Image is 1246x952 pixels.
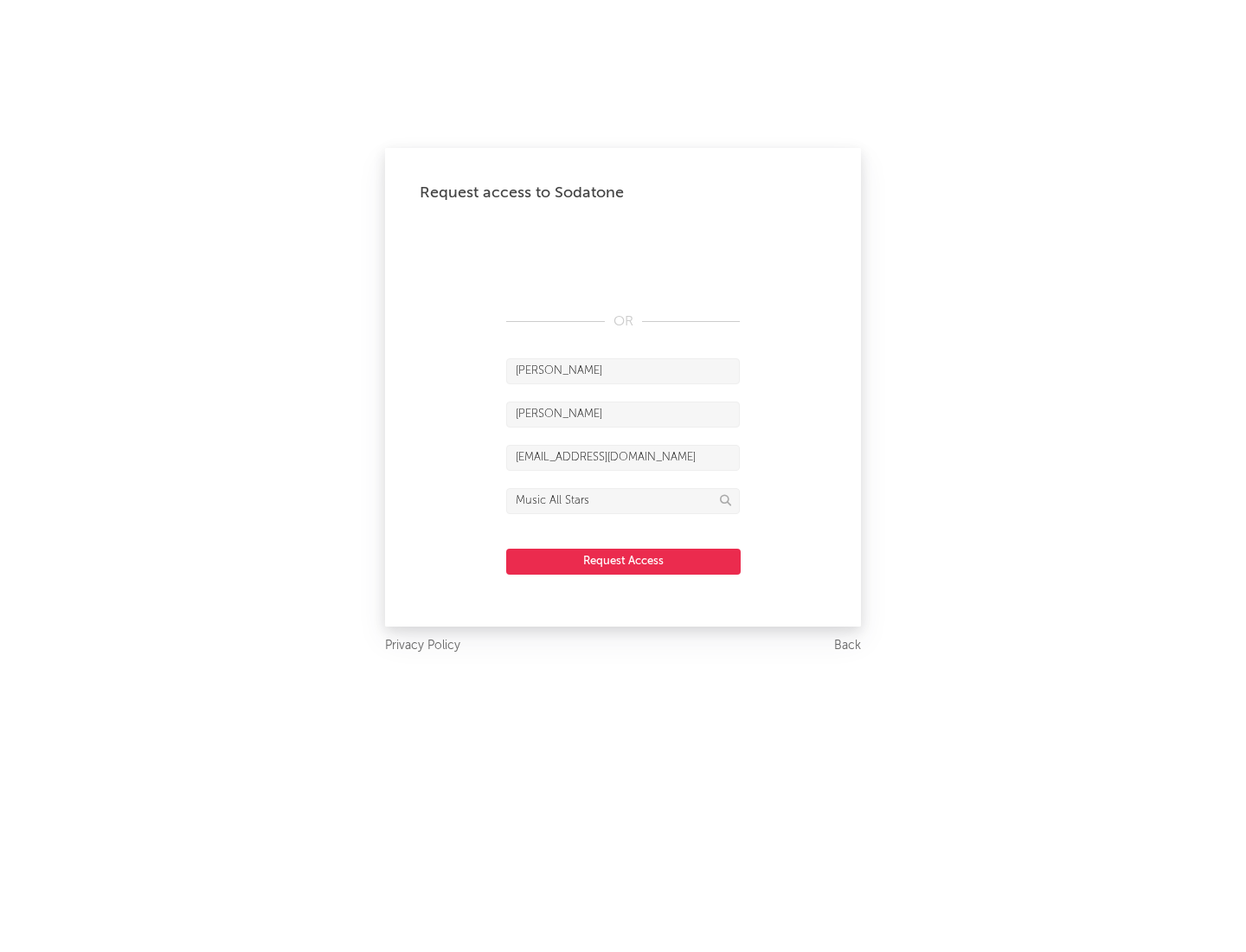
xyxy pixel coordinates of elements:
input: Division [506,488,740,514]
button: Request Access [506,549,741,575]
div: OR [506,312,740,332]
input: Email [506,445,740,471]
a: Privacy Policy [385,635,460,657]
input: First Name [506,358,740,384]
a: Back [834,635,861,657]
input: Last Name [506,402,740,428]
div: Request access to Sodatone [420,183,826,203]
